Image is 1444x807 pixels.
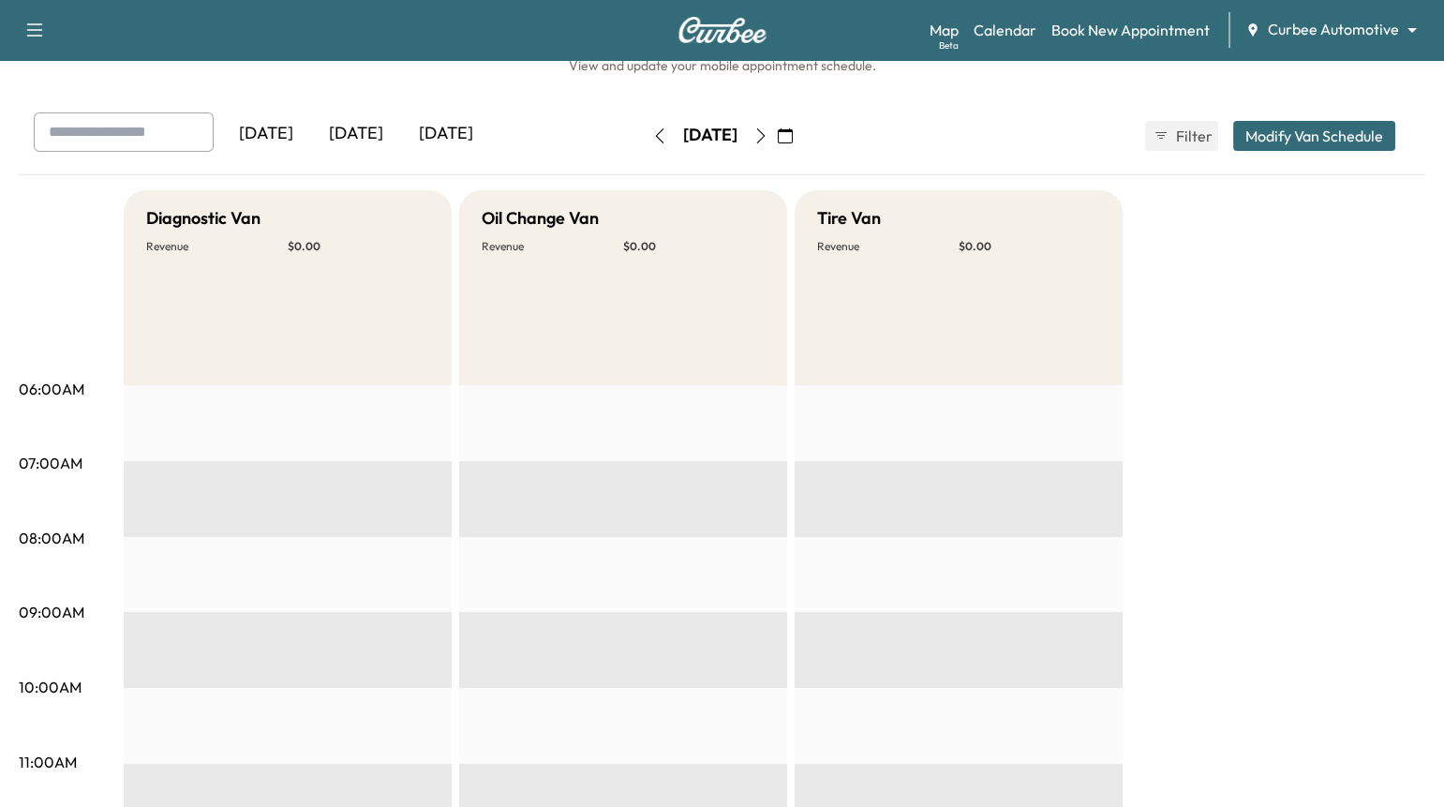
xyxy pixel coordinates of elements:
p: 08:00AM [19,527,84,549]
p: 09:00AM [19,601,84,623]
div: [DATE] [221,112,311,156]
span: Filter [1176,125,1210,147]
p: 07:00AM [19,452,82,474]
div: Beta [939,38,959,52]
h5: Tire Van [817,205,881,232]
p: 06:00AM [19,378,84,400]
a: Calendar [974,19,1036,41]
p: Revenue [146,239,288,254]
p: Revenue [817,239,959,254]
p: $ 0.00 [288,239,429,254]
h5: Diagnostic Van [146,205,261,232]
p: 11:00AM [19,751,77,773]
p: 10:00AM [19,676,82,698]
h5: Oil Change Van [482,205,599,232]
p: Revenue [482,239,623,254]
span: Curbee Automotive [1268,19,1399,40]
div: [DATE] [401,112,491,156]
p: $ 0.00 [959,239,1100,254]
div: [DATE] [311,112,401,156]
img: Curbee Logo [677,17,767,43]
p: $ 0.00 [623,239,765,254]
h6: View and update your mobile appointment schedule. [19,56,1425,75]
a: MapBeta [930,19,959,41]
div: [DATE] [683,124,737,147]
button: Filter [1145,121,1218,151]
a: Book New Appointment [1051,19,1210,41]
button: Modify Van Schedule [1233,121,1395,151]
